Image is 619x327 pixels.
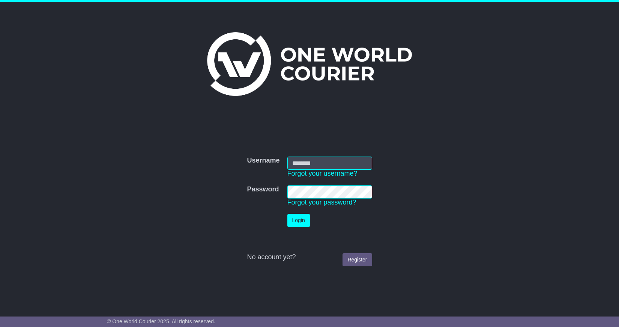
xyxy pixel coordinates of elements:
label: Password [247,185,279,194]
a: Forgot your password? [287,199,356,206]
label: Username [247,157,279,165]
div: No account yet? [247,253,372,261]
span: © One World Courier 2025. All rights reserved. [107,318,215,324]
a: Register [343,253,372,266]
button: Login [287,214,310,227]
a: Forgot your username? [287,170,358,177]
img: One World [207,32,412,96]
